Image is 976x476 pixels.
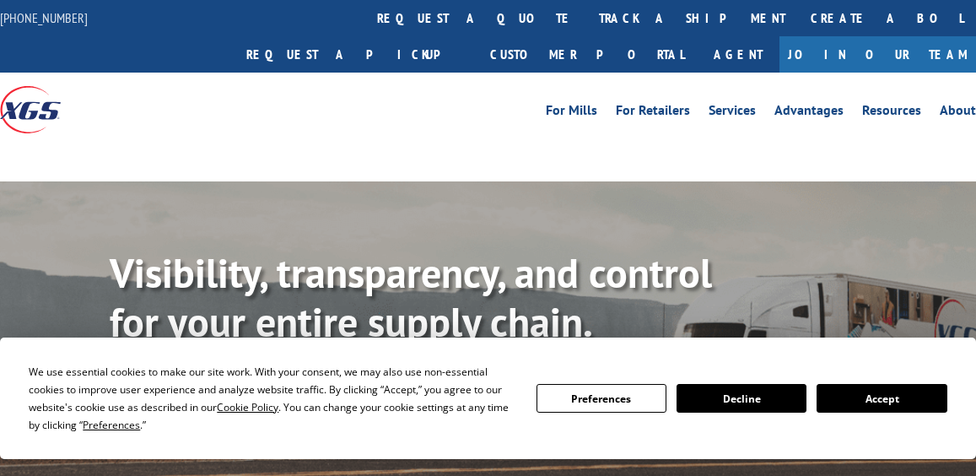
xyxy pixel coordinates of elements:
[862,104,921,122] a: Resources
[234,36,477,73] a: Request a pickup
[677,384,806,413] button: Decline
[779,36,976,73] a: Join Our Team
[537,384,666,413] button: Preferences
[616,104,690,122] a: For Retailers
[546,104,597,122] a: For Mills
[709,104,756,122] a: Services
[697,36,779,73] a: Agent
[477,36,697,73] a: Customer Portal
[817,384,946,413] button: Accept
[83,418,140,432] span: Preferences
[29,363,515,434] div: We use essential cookies to make our site work. With your consent, we may also use non-essential ...
[217,400,278,414] span: Cookie Policy
[774,104,844,122] a: Advantages
[940,104,976,122] a: About
[110,246,712,348] b: Visibility, transparency, and control for your entire supply chain.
